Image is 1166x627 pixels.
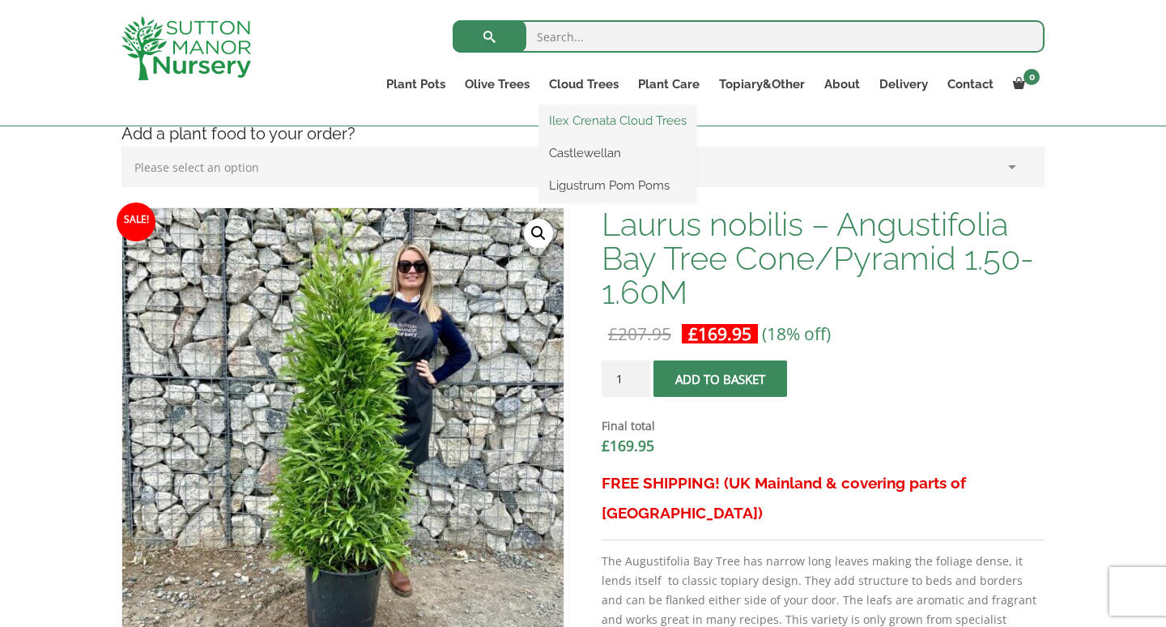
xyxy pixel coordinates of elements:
a: Ligustrum Pom Poms [539,173,696,198]
bdi: 169.95 [602,436,654,455]
a: Topiary&Other [709,73,815,96]
a: Plant Pots [377,73,455,96]
span: £ [688,322,698,345]
span: Sale! [117,203,155,241]
a: Plant Care [628,73,709,96]
input: Search... [453,20,1045,53]
dt: Final total [602,416,1045,436]
button: Add to basket [653,360,787,397]
h4: Add a plant food to your order? [109,122,1057,147]
a: 0 [1003,73,1045,96]
h3: FREE SHIPPING! (UK Mainland & covering parts of [GEOGRAPHIC_DATA]) [602,468,1045,528]
bdi: 207.95 [608,322,671,345]
a: View full-screen image gallery [524,219,553,248]
a: Ilex Crenata Cloud Trees [539,109,696,133]
span: (18% off) [762,322,831,345]
input: Product quantity [602,360,650,397]
a: About [815,73,870,96]
span: £ [602,436,610,455]
bdi: 169.95 [688,322,751,345]
a: Delivery [870,73,938,96]
h1: Laurus nobilis – Angustifolia Bay Tree Cone/Pyramid 1.50-1.60M [602,207,1045,309]
span: £ [608,322,618,345]
a: Olive Trees [455,73,539,96]
a: Contact [938,73,1003,96]
a: Cloud Trees [539,73,628,96]
span: 0 [1023,69,1040,85]
img: logo [121,16,251,80]
a: Castlewellan [539,141,696,165]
